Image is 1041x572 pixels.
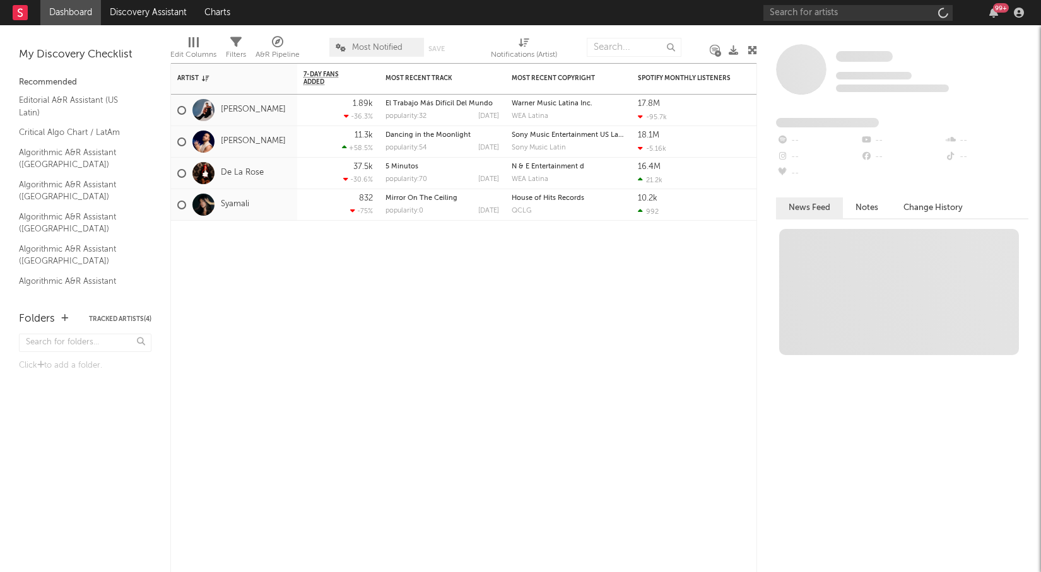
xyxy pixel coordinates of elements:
button: Save [428,45,445,52]
div: N & E Entertainment d [512,163,625,170]
input: Search for folders... [19,334,151,352]
button: Tracked Artists(4) [89,316,151,322]
div: popularity: 70 [385,176,427,183]
div: A&R Pipeline [256,32,300,68]
div: copyright: House of Hits Records [512,195,625,202]
div: -95.7k [638,113,667,121]
div: Filters [226,47,246,62]
div: -5.16k [638,144,666,153]
div: 5 Minutos [385,163,499,170]
button: Change History [891,197,975,218]
a: El Trabajo Más Difícil Del Mundo [385,100,493,107]
div: 16.4M [638,163,661,171]
button: 99+ [989,8,998,18]
a: Algorithmic A&R Assistant ([GEOGRAPHIC_DATA]) [19,242,139,268]
span: Some Artist [836,51,893,62]
a: Algorithmic A&R Assistant ([GEOGRAPHIC_DATA]) [19,146,139,172]
div: Dancing in the Moonlight [385,132,499,139]
div: +58.5 % [342,144,373,152]
div: Notifications (Artist) [491,47,557,62]
a: [PERSON_NAME] [221,105,286,115]
div: 832 [359,194,373,202]
div: Folders [19,312,55,327]
div: -- [860,149,944,165]
a: Mirror On The Ceiling [385,195,457,202]
div: Spotify Monthly Listeners [638,74,732,82]
div: copyright: N & E Entertainment d [512,163,625,170]
div: -- [776,132,860,149]
a: Algorithmic A&R Assistant ([GEOGRAPHIC_DATA]) [19,178,139,204]
div: -- [860,132,944,149]
div: WEA Latina [512,176,625,183]
div: Warner Music Latina Inc. [512,100,625,107]
div: El Trabajo Más Difícil Del Mundo [385,100,499,107]
div: Mirror On The Ceiling [385,195,499,202]
a: Editorial A&R Assistant (US Latin) [19,93,139,119]
div: Most Recent Copyright [512,74,606,82]
button: News Feed [776,197,843,218]
a: Some Artist [836,50,893,63]
div: 11.3k [355,131,373,139]
div: label: WEA Latina [512,176,625,183]
div: QCLG [512,207,625,214]
a: De La Rose [221,168,264,178]
div: popularity: 32 [385,113,426,120]
div: Sony Music Entertainment US Latin [512,132,625,139]
div: -30.6 % [343,175,373,184]
span: Most Notified [352,44,403,52]
div: 10.2k [638,194,657,202]
div: 992 [638,207,659,216]
div: Most Recent Track [385,74,480,82]
input: Search... [587,38,681,57]
div: label: WEA Latina [512,113,625,120]
div: -- [776,149,860,165]
div: [DATE] [478,176,499,183]
a: 5 Minutos [385,163,418,170]
div: [DATE] [478,207,499,214]
div: Notifications (Artist) [491,32,557,68]
div: 99 + [993,3,1009,13]
span: Tracking Since: [DATE] [836,72,912,79]
div: label: Sony Music Latin [512,144,625,151]
span: 7-Day Fans Added [303,71,354,86]
div: WEA Latina [512,113,625,120]
span: Fans Added by Platform [776,118,879,127]
a: Syamali [221,199,249,210]
button: Notes [843,197,891,218]
div: Filters [226,32,246,68]
a: Algorithmic A&R Assistant ([GEOGRAPHIC_DATA]) [19,274,139,300]
div: Sony Music Latin [512,144,625,151]
div: [DATE] [478,113,499,120]
div: -- [944,149,1028,165]
div: -- [944,132,1028,149]
div: A&R Pipeline [256,47,300,62]
a: Algorithmic A&R Assistant ([GEOGRAPHIC_DATA]) [19,210,139,236]
a: [PERSON_NAME] [221,136,286,147]
div: -- [776,165,860,182]
div: 21.2k [638,176,662,184]
div: copyright: Warner Music Latina Inc. [512,100,625,107]
div: My Discovery Checklist [19,47,151,62]
div: popularity: 0 [385,207,423,214]
div: -36.3 % [344,112,373,120]
a: Dancing in the Moonlight [385,132,471,139]
div: Artist [177,74,272,82]
div: Click to add a folder. [19,358,151,373]
div: 17.8M [638,100,660,108]
div: 18.1M [638,131,659,139]
div: -75 % [350,207,373,215]
div: copyright: Sony Music Entertainment US Latin [512,132,625,139]
input: Search for artists [763,5,953,21]
span: 0 fans last week [836,85,949,92]
a: Critical Algo Chart / LatAm [19,125,139,139]
div: popularity: 54 [385,144,427,151]
div: House of Hits Records [512,195,625,202]
div: 1.89k [353,100,373,108]
div: Edit Columns [170,32,216,68]
div: Edit Columns [170,47,216,62]
div: [DATE] [478,144,499,151]
div: Recommended [19,75,151,90]
div: label: QCLG [512,207,625,214]
div: 37.5k [353,163,373,171]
